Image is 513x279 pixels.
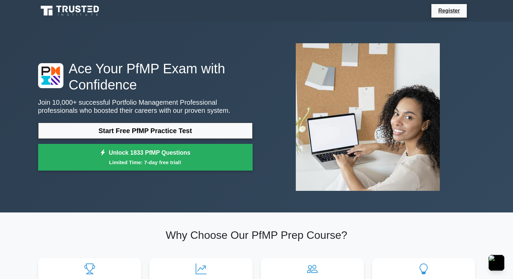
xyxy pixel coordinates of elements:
p: Join 10,000+ successful Portfolio Management Professional professionals who boosted their careers... [38,98,253,115]
a: Register [434,6,464,15]
a: Unlock 1833 PfMP QuestionsLimited Time: 7-day free trial! [38,144,253,171]
small: Limited Time: 7-day free trial! [47,158,244,166]
a: Start Free PfMP Practice Test [38,123,253,139]
h2: Why Choose Our PfMP Prep Course? [38,229,475,242]
h1: Ace Your PfMP Exam with Confidence [38,60,253,93]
